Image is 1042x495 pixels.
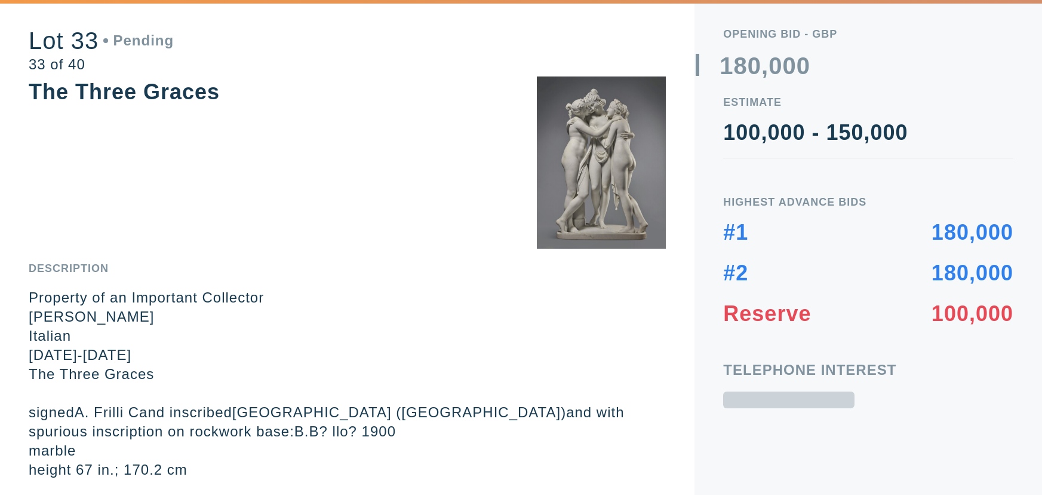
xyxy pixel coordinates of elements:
[723,222,748,243] div: #1
[720,54,733,78] div: 1
[294,423,396,439] em: B.B? llo? 1900
[761,54,769,293] div: ,
[723,29,1013,39] div: Opening bid - GBP
[723,197,1013,207] div: Highest Advance Bids
[29,326,666,346] p: Italian
[232,404,566,420] em: [GEOGRAPHIC_DATA] ([GEOGRAPHIC_DATA])
[723,303,811,325] div: Reserve
[782,54,796,78] div: 0
[29,460,666,479] p: height 67 in.; 170.2 cm
[29,307,666,326] p: [PERSON_NAME]
[932,262,1013,284] div: 180,000
[932,222,1013,243] div: 180,000
[932,303,1013,325] div: 100,000
[734,54,748,78] div: 8
[29,57,174,72] div: 33 of 40
[75,404,139,420] em: A. Frilli C
[29,263,666,274] div: Description
[29,29,174,53] div: Lot 33
[29,366,154,382] em: The Three Graces
[103,33,174,48] div: Pending
[29,288,666,307] p: Property of an Important Collector
[748,54,761,78] div: 0
[29,80,220,104] div: The Three Graces
[29,346,666,365] p: [DATE]-[DATE]
[723,363,1013,377] div: Telephone Interest
[769,54,782,78] div: 0
[723,97,1013,108] div: Estimate
[29,441,666,460] p: marble
[723,122,1013,143] div: 100,000 - 150,000
[29,403,666,441] p: signed and inscribed and with spurious inscription on rockwork base:
[797,54,810,78] div: 0
[723,262,748,284] div: #2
